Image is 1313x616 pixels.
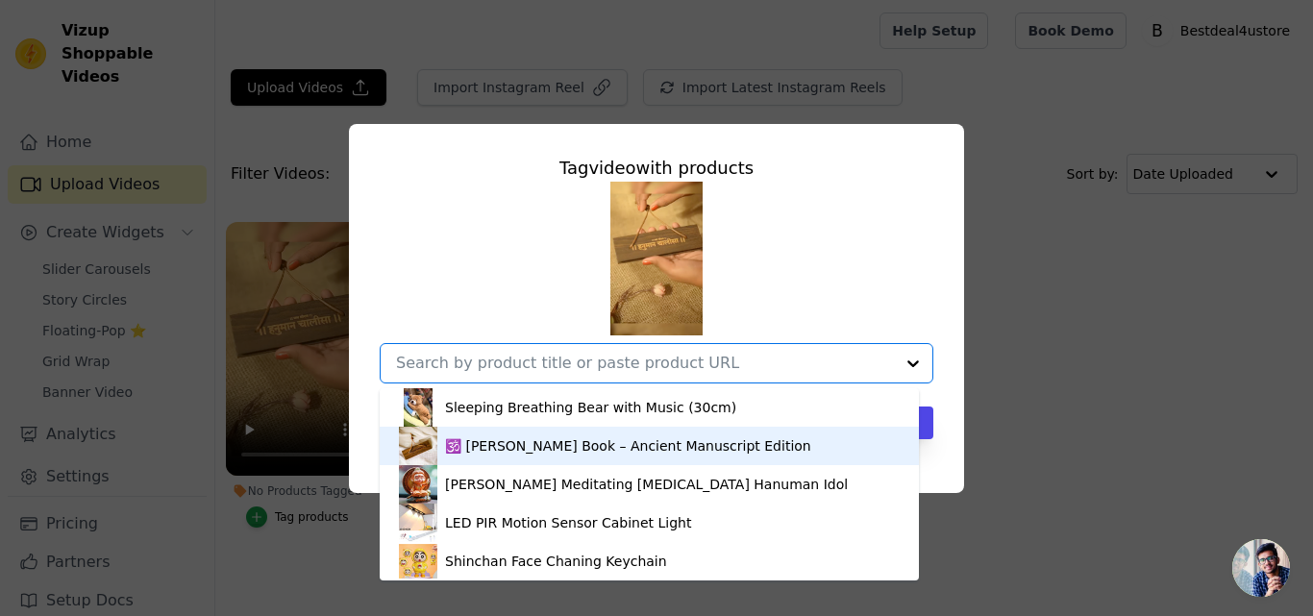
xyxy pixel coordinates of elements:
[445,513,691,532] div: LED PIR Motion Sensor Cabinet Light
[399,542,437,580] img: product thumbnail
[399,465,437,504] img: product thumbnail
[445,398,736,417] div: Sleeping Breathing Bear with Music (30cm)
[399,427,437,465] img: product thumbnail
[399,504,437,542] img: product thumbnail
[445,475,848,494] div: [PERSON_NAME] Meditating [MEDICAL_DATA] Hanuman Idol
[610,182,703,335] img: tn-5b30b081f748469bb452582e8ba7bd1f.png
[1232,539,1290,597] a: Open chat
[445,552,667,571] div: Shinchan Face Chaning Keychain
[396,354,894,372] input: Search by product title or paste product URL
[399,388,437,427] img: product thumbnail
[380,155,933,182] div: Tag video with products
[445,436,811,456] div: 🕉️ [PERSON_NAME] Book – Ancient Manuscript Edition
